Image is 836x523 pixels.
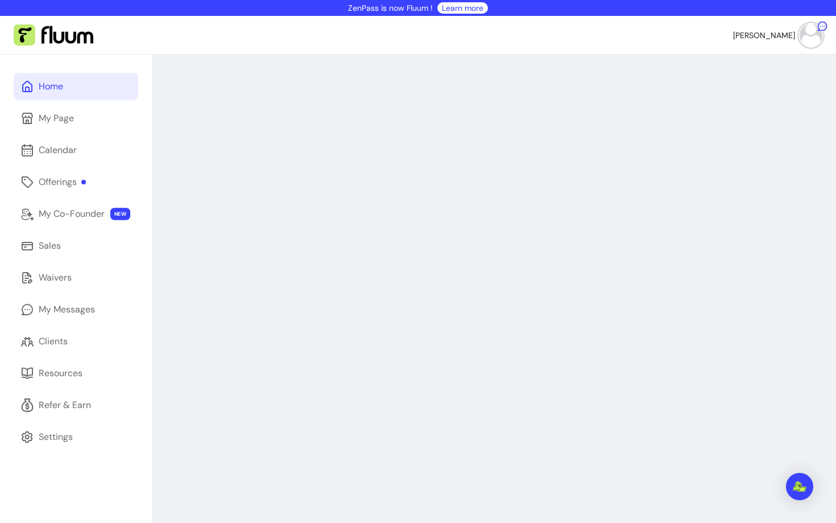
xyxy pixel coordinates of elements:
a: Waivers [14,264,138,291]
a: Clients [14,328,138,355]
div: Settings [39,430,73,444]
button: avatar[PERSON_NAME] [733,24,822,47]
a: Offerings [14,168,138,196]
a: Calendar [14,137,138,164]
a: Home [14,73,138,100]
a: Refer & Earn [14,392,138,419]
img: avatar [800,24,822,47]
a: My Co-Founder NEW [14,200,138,228]
div: My Co-Founder [39,207,105,221]
div: Home [39,80,63,93]
p: ZenPass is now Fluum ! [348,2,433,14]
span: [PERSON_NAME] [733,30,795,41]
div: Refer & Earn [39,398,91,412]
a: Settings [14,423,138,451]
div: Resources [39,366,82,380]
a: Learn more [442,2,483,14]
div: My Messages [39,303,95,316]
a: My Page [14,105,138,132]
a: Sales [14,232,138,260]
div: Waivers [39,271,72,285]
div: Clients [39,335,68,348]
span: NEW [110,208,130,220]
a: My Messages [14,296,138,323]
div: Offerings [39,175,86,189]
a: Resources [14,360,138,387]
div: My Page [39,112,74,125]
img: Fluum Logo [14,24,93,46]
div: Open Intercom Messenger [786,473,813,500]
div: Calendar [39,143,77,157]
div: Sales [39,239,61,253]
